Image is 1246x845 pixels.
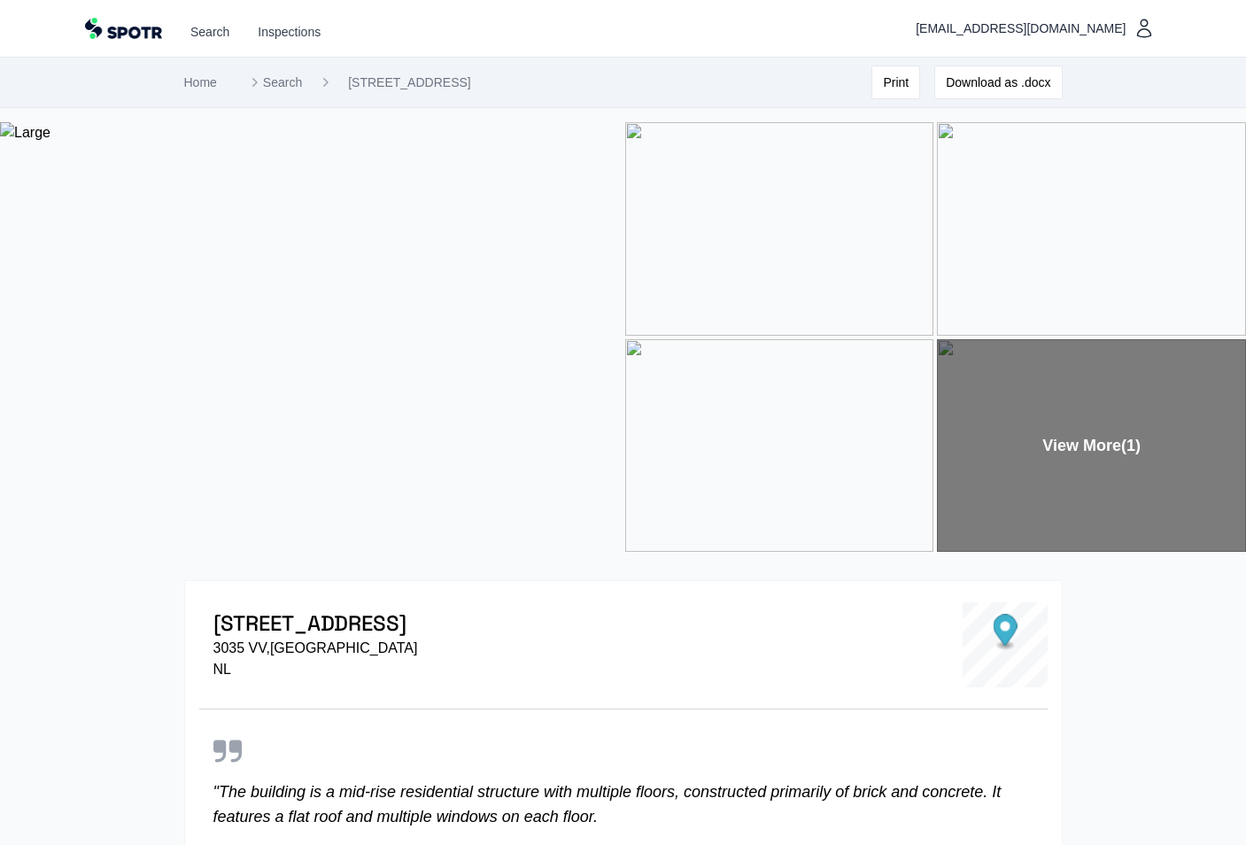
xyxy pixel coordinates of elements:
[190,23,229,41] a: Search
[934,66,1062,99] button: Download as .docx
[258,23,321,41] a: Inspections
[184,75,217,89] a: Home
[909,11,1161,46] button: [EMAIL_ADDRESS][DOMAIN_NAME]
[170,58,485,107] nav: Breadcrumb
[213,609,418,638] h1: [STREET_ADDRESS]
[625,122,934,336] img: 4b6b57db0fffab150b74d9716a866a23.webp
[348,74,470,91] a: [STREET_ADDRESS]
[213,638,418,659] p: 3035 VV , [GEOGRAPHIC_DATA]
[937,122,1246,336] img: 7267471f879b96229cbc2e0422d7a61c.webp
[916,18,1133,39] span: [EMAIL_ADDRESS][DOMAIN_NAME]
[937,339,1246,553] div: View More (1)
[871,66,920,99] button: Print
[625,339,934,553] img: 5fb1dbbf6fc83fcd211eeb1656a4e7a8.webp
[245,74,302,91] a: Search
[213,659,418,680] p: NL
